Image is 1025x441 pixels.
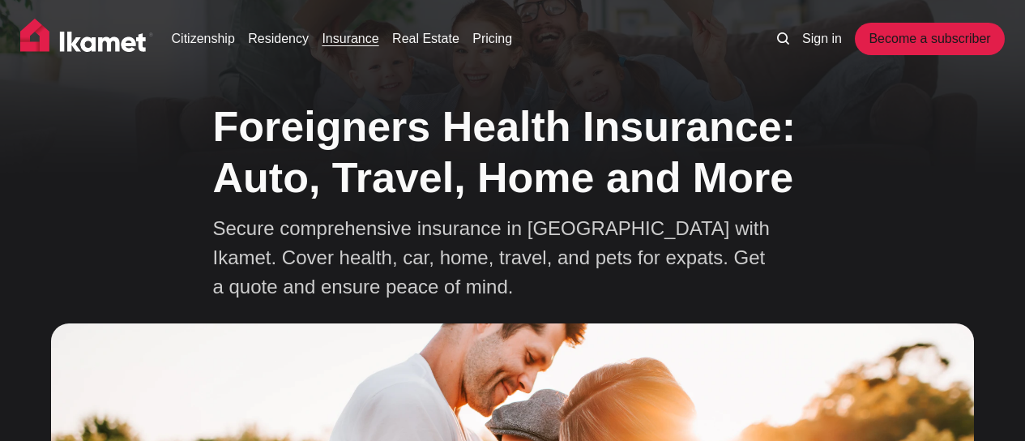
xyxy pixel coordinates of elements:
h1: Foreigners Health Insurance: Auto, Travel, Home and More [213,101,813,203]
img: Ikamet home [20,19,153,59]
a: Residency [248,29,309,49]
a: Become a subscriber [855,23,1004,55]
a: Citizenship [172,29,235,49]
a: Insurance [322,29,378,49]
a: Pricing [472,29,512,49]
a: Sign in [802,29,842,49]
p: Secure comprehensive insurance in [GEOGRAPHIC_DATA] with Ikamet. Cover health, car, home, travel,... [213,214,780,302]
a: Real Estate [392,29,459,49]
